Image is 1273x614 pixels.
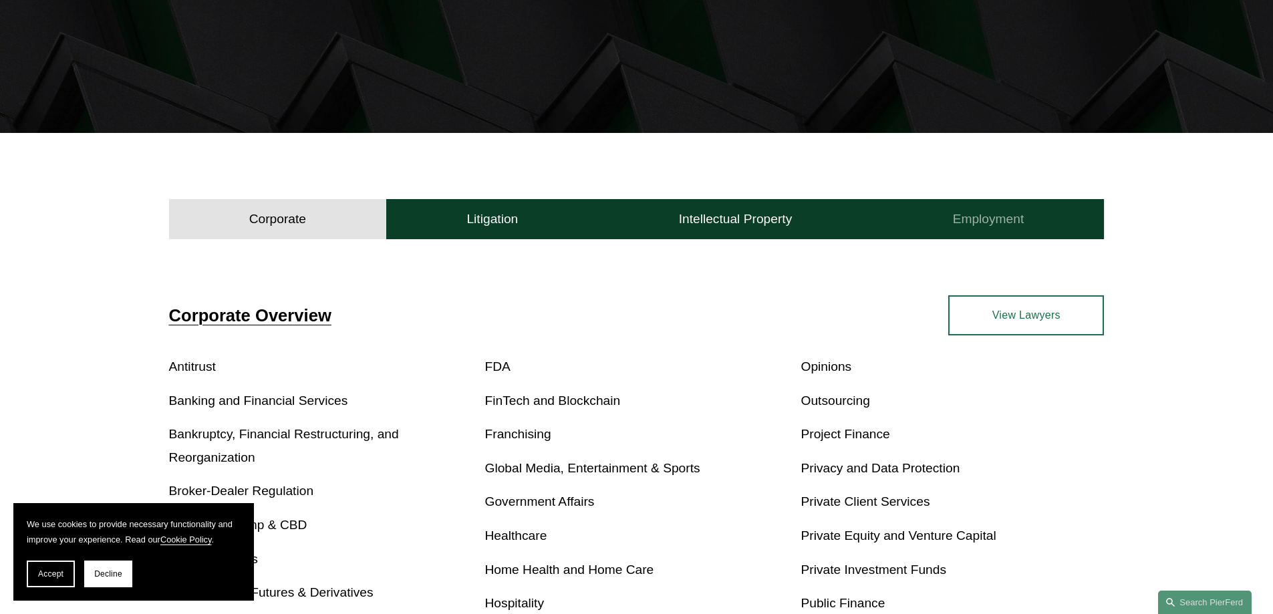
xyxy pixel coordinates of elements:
span: Decline [94,569,122,579]
a: Corporate Overview [169,306,331,325]
span: Accept [38,569,63,579]
a: Commodities, Futures & Derivatives [169,585,374,599]
a: Antitrust [169,359,216,373]
a: Franchising [485,427,551,441]
a: Search this site [1158,591,1252,614]
a: Healthcare [485,528,547,543]
a: FinTech and Blockchain [485,394,621,408]
a: Home Health and Home Care [485,563,654,577]
a: Government Affairs [485,494,595,508]
a: Banking and Financial Services [169,394,348,408]
h4: Intellectual Property [679,211,793,227]
a: FDA [485,359,511,373]
a: Bankruptcy, Financial Restructuring, and Reorganization [169,427,399,464]
a: Public Finance [801,596,885,610]
h4: Litigation [466,211,518,227]
a: Broker-Dealer Regulation [169,484,314,498]
a: Private Client Services [801,494,930,508]
a: Outsourcing [801,394,869,408]
button: Decline [84,561,132,587]
a: Global Media, Entertainment & Sports [485,461,700,475]
h4: Corporate [249,211,306,227]
a: Privacy and Data Protection [801,461,960,475]
p: We use cookies to provide necessary functionality and improve your experience. Read our . [27,516,241,547]
a: Private Equity and Venture Capital [801,528,996,543]
a: Opinions [801,359,851,373]
a: Cookie Policy [160,534,212,545]
section: Cookie banner [13,503,254,601]
a: Hospitality [485,596,545,610]
button: Accept [27,561,75,587]
a: Project Finance [801,427,889,441]
a: View Lawyers [948,295,1104,335]
a: Private Investment Funds [801,563,946,577]
h4: Employment [953,211,1024,227]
